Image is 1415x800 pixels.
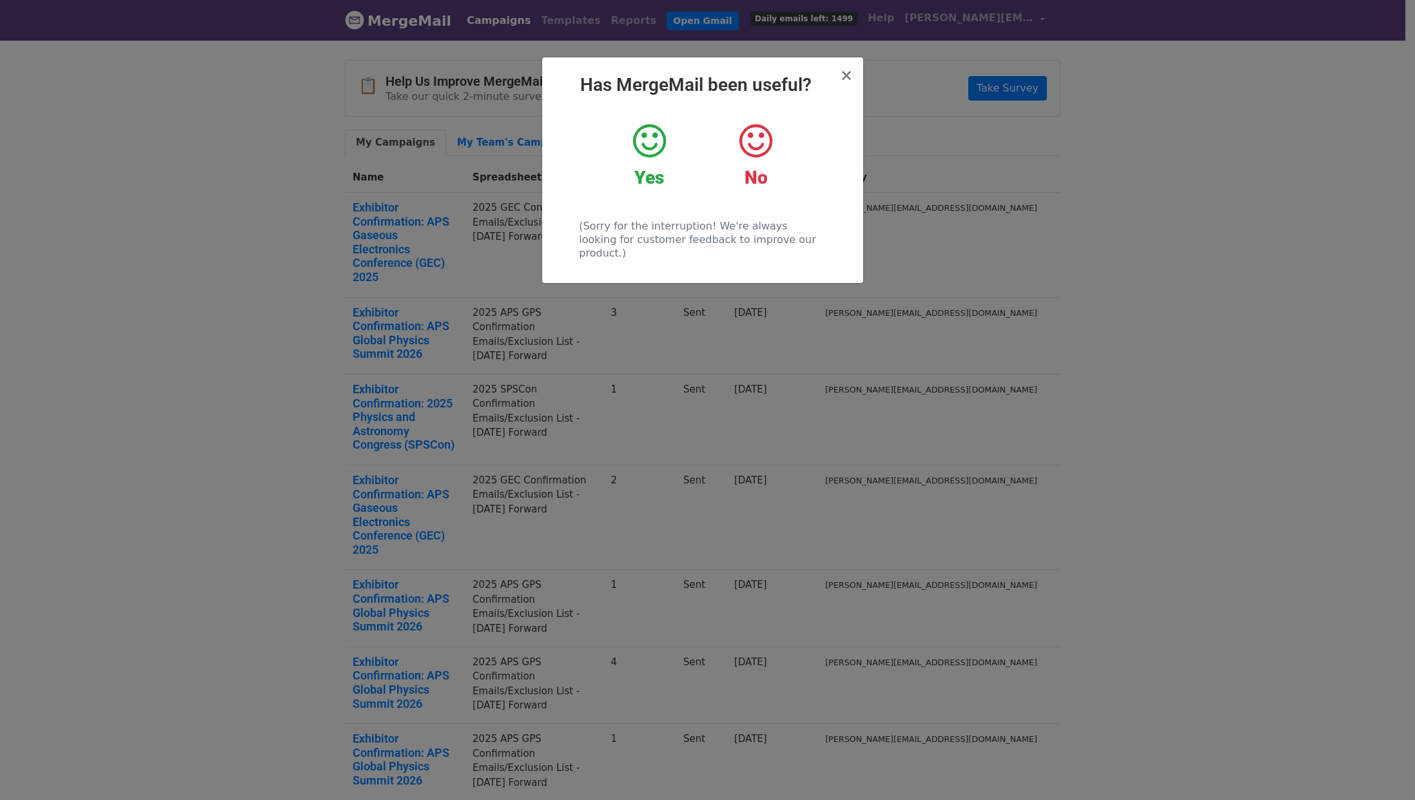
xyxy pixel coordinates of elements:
[634,167,664,188] strong: Yes
[552,74,853,96] h2: Has MergeMail been useful?
[745,167,768,188] strong: No
[840,66,853,84] span: ×
[579,219,826,260] p: (Sorry for the interruption! We're always looking for customer feedback to improve our product.)
[712,122,799,189] a: No
[606,122,693,189] a: Yes
[840,68,853,83] button: Close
